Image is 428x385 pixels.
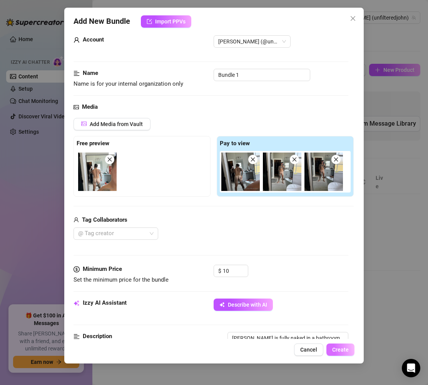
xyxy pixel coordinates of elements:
[326,344,354,356] button: Create
[155,18,186,25] span: Import PPVs
[74,118,150,130] button: Add Media from Vault
[220,140,250,147] strong: Pay to view
[214,299,273,311] button: Describe with AI
[74,69,80,78] span: align-left
[83,266,122,272] strong: Minimum Price
[250,157,256,162] span: close
[74,216,79,225] span: user
[214,69,310,81] input: Enter a name
[263,153,301,191] img: media
[141,15,191,28] button: Import PPVs
[74,35,80,45] span: user
[218,36,286,47] span: John (@unfilteredjohn)
[74,80,183,87] span: Name is for your internal organization only
[294,344,323,356] button: Cancel
[90,121,143,127] span: Add Media from Vault
[74,276,169,283] span: Set the minimum price for the bundle
[333,157,339,162] span: close
[81,121,87,126] span: picture
[107,157,112,162] span: close
[147,19,152,24] span: import
[82,103,98,110] strong: Media
[350,15,356,22] span: close
[228,302,267,308] span: Describe with AI
[83,36,104,43] strong: Account
[74,103,79,112] span: picture
[82,216,127,223] strong: Tag Collaborators
[83,70,98,76] strong: Name
[74,265,80,274] span: dollar
[300,347,317,353] span: Cancel
[83,299,127,306] strong: Izzy AI Assistant
[347,12,359,25] button: Close
[78,153,117,191] img: media
[77,140,109,147] strong: Free preview
[304,153,343,191] img: media
[74,15,130,28] span: Add New Bundle
[74,332,80,341] span: align-left
[292,157,297,162] span: close
[221,153,260,191] img: media
[332,347,349,353] span: Create
[83,333,112,340] strong: Description
[402,359,420,377] div: Open Intercom Messenger
[347,15,359,22] span: Close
